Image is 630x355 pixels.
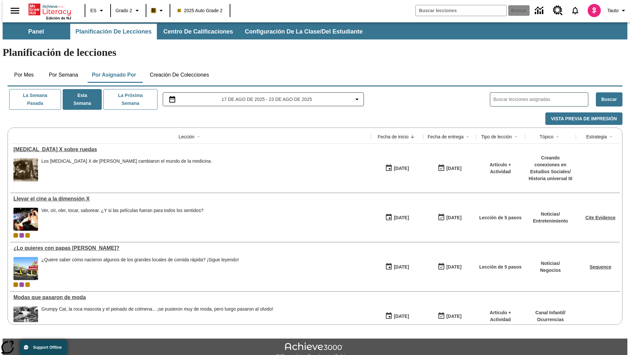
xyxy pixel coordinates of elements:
div: [DATE] [446,312,461,320]
button: Lenguaje: ES, Selecciona un idioma [87,5,108,16]
a: ¿Lo quieres con papas fritas?, Lecciones [13,245,367,251]
a: Rayos X sobre ruedas, Lecciones [13,147,367,153]
button: Perfil/Configuración [605,5,630,16]
div: [DATE] [446,164,461,173]
div: Grumpy Cat, la roca mascota y el peinado de colmena... ¡se pusieron muy de moda, pero luego pasar... [41,306,273,312]
button: Por asignado por [87,67,141,83]
img: El panel situado frente a los asientos rocía con agua nebulizada al feliz público en un cine equi... [13,208,38,231]
button: 06/30/26: Último día en que podrá accederse la lección [435,310,464,322]
div: Estrategia [586,133,607,140]
div: Tópico [539,133,553,140]
a: Sequence [590,264,611,270]
span: Grado 2 [115,7,132,14]
div: Lección [178,133,194,140]
svg: Collapse Date Range Filter [353,95,361,103]
button: 08/18/25: Primer día en que estuvo disponible la lección [383,211,411,224]
img: Foto en blanco y negro de dos personas uniformadas colocando a un hombre en una máquina de rayos ... [13,158,38,181]
button: Grado: Grado 2, Elige un grado [113,5,144,16]
a: Centro de recursos, Se abrirá en una pestaña nueva. [549,2,567,19]
div: ¿Quiere saber cómo nacieron algunos de los grandes locales de comida rápida? ¡Sigue leyendo! [41,257,239,280]
div: Grumpy Cat, la roca mascota y el peinado de colmena... ¡se pusieron muy de moda, pero luego pasar... [41,306,273,329]
img: foto en blanco y negro de una chica haciendo girar unos hula-hulas en la década de 1950 [13,306,38,329]
div: Los rayos X de Marie Curie cambiaron el mundo de la medicina. [41,158,212,181]
div: OL 2025 Auto Grade 3 [19,282,24,287]
span: 17 de ago de 2025 - 23 de ago de 2025 [221,96,312,103]
div: OL 2025 Auto Grade 3 [19,233,24,238]
p: Artículo + Actividad [479,161,522,175]
button: 07/03/26: Último día en que podrá accederse la lección [435,261,464,273]
div: [DATE] [394,164,409,173]
span: ES [90,7,96,14]
button: Creación de colecciones [144,67,214,83]
a: Notificaciones [567,2,584,19]
div: Subbarra de navegación [3,24,368,39]
button: 08/24/25: Último día en que podrá accederse la lección [435,211,464,224]
p: Noticias / [540,260,561,267]
div: [DATE] [446,214,461,222]
button: Seleccione el intervalo de fechas opción del menú [166,95,361,103]
button: 08/20/25: Primer día en que estuvo disponible la lección [383,162,411,175]
div: New 2025 class [25,233,30,238]
p: Noticias / [533,211,568,218]
button: La próxima semana [103,89,157,110]
p: Lección de 5 pasos [479,264,521,271]
div: Portada [29,2,71,20]
button: Buscar [596,92,622,106]
button: Panel [3,24,69,39]
button: Esta semana [63,89,102,110]
button: Configuración de la clase/del estudiante [240,24,368,39]
p: Negocios [540,267,561,274]
div: Los [MEDICAL_DATA] X de [PERSON_NAME] cambiaron el mundo de la medicina. [41,158,212,164]
div: Rayos X sobre ruedas [13,147,367,153]
div: [DATE] [394,214,409,222]
div: Llevar el cine a la dimensión X [13,196,367,202]
button: Por semana [44,67,83,83]
button: Sort [512,133,520,141]
button: 07/19/25: Primer día en que estuvo disponible la lección [383,310,411,322]
button: Boost El color de la clase es anaranjado claro. Cambiar el color de la clase. [148,5,168,16]
button: Sort [409,133,416,141]
p: Creando conexiones en Estudios Sociales / [528,154,573,175]
p: Entretenimiento [533,218,568,225]
div: [DATE] [394,263,409,271]
div: Modas que pasaron de moda [13,295,367,300]
button: 07/26/25: Primer día en que estuvo disponible la lección [383,261,411,273]
a: Modas que pasaron de moda, Lecciones [13,295,367,300]
div: Subbarra de navegación [3,22,627,39]
span: B [152,6,155,14]
img: Uno de los primeros locales de McDonald's, con el icónico letrero rojo y los arcos amarillos. [13,257,38,280]
button: Planificación de lecciones [70,24,157,39]
div: Tipo de lección [481,133,512,140]
div: Ver, oír, oler, tocar, saborear. ¿Y si las películas fueran para todos los sentidos? [41,208,203,213]
span: Edición de NJ [46,16,71,20]
div: [DATE] [394,312,409,320]
button: Vista previa de impresión [545,112,622,125]
p: Ocurrencias [535,316,566,323]
button: Sort [554,133,561,141]
button: Sort [464,133,472,141]
p: Canal Infantil / [535,309,566,316]
div: Fecha de entrega [428,133,464,140]
a: Llevar el cine a la dimensión X, Lecciones [13,196,367,202]
span: Tauto [607,7,619,14]
input: Buscar campo [416,5,506,16]
span: Support Offline [33,345,62,350]
div: ¿Quiere saber cómo nacieron algunos de los grandes locales de comida rápida? ¡Sigue leyendo! [41,257,239,263]
p: Lección de 5 pasos [479,214,521,221]
button: 08/20/25: Último día en que podrá accederse la lección [435,162,464,175]
button: Sort [195,133,202,141]
div: Clase actual [13,282,18,287]
div: Ver, oír, oler, tocar, saborear. ¿Y si las películas fueran para todos los sentidos? [41,208,203,231]
div: ¿Lo quieres con papas fritas? [13,245,367,251]
button: La semana pasada [9,89,61,110]
span: New 2025 class [25,282,30,287]
p: Historia universal III [528,175,573,182]
button: Abrir el menú lateral [5,1,25,20]
button: Escoja un nuevo avatar [584,2,605,19]
a: Cite Evidence [585,215,616,220]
